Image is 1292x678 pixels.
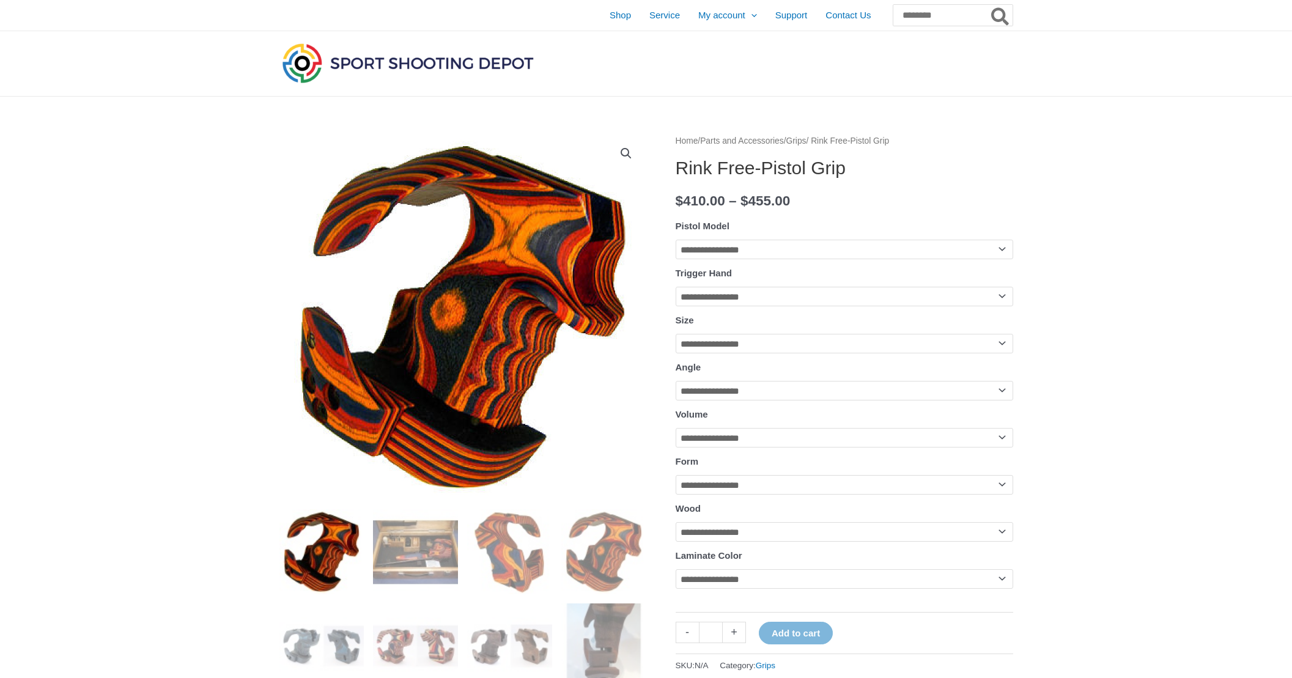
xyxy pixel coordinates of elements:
[786,136,807,146] a: Grips
[740,193,790,208] bdi: 455.00
[676,550,742,561] label: Laminate Color
[467,509,552,594] img: Rink Free-Pistol Grip - Image 3
[699,622,723,643] input: Product quantity
[676,409,708,419] label: Volume
[279,133,646,500] img: Rink Free-Pistol Grip
[676,658,709,673] span: SKU:
[695,661,709,670] span: N/A
[676,622,699,643] a: -
[700,136,784,146] a: Parts and Accessories
[676,362,701,372] label: Angle
[676,133,1013,149] nav: Breadcrumb
[740,193,748,208] span: $
[373,509,458,594] img: Rink Free-Pistol Grip - Image 2
[561,509,646,594] img: Rink Free-Pistol Grip
[723,622,746,643] a: +
[676,193,684,208] span: $
[729,193,737,208] span: –
[279,40,536,86] img: Sport Shooting Depot
[676,221,729,231] label: Pistol Model
[676,456,699,466] label: Form
[676,268,733,278] label: Trigger Hand
[676,193,725,208] bdi: 410.00
[279,509,364,594] img: Rink Free-Pistol Grip
[989,5,1013,26] button: Search
[676,136,698,146] a: Home
[676,315,694,325] label: Size
[676,503,701,514] label: Wood
[756,661,775,670] a: Grips
[759,622,833,644] button: Add to cart
[720,658,775,673] span: Category:
[676,157,1013,179] h1: Rink Free-Pistol Grip
[615,142,637,164] a: View full-screen image gallery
